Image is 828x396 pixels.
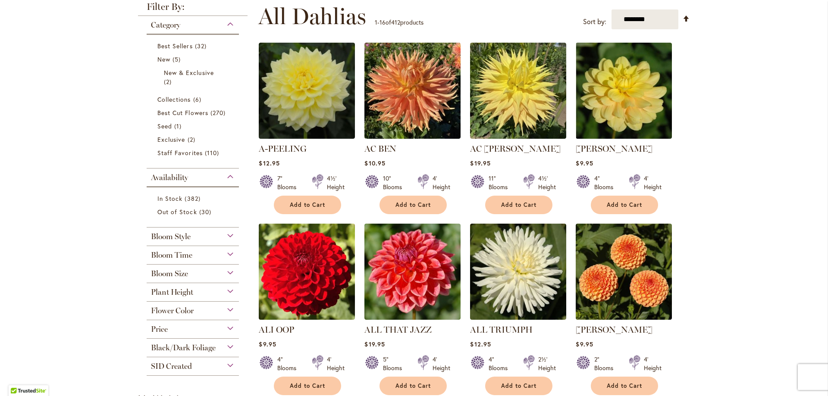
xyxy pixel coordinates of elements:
a: ALL THAT JAZZ [364,313,461,321]
div: 10" Blooms [383,174,407,191]
span: 2 [188,135,198,144]
span: In Stock [157,194,182,203]
div: 4' Height [644,355,662,372]
span: 16 [379,18,386,26]
button: Add to Cart [379,196,447,214]
span: Out of Stock [157,208,197,216]
div: 7" Blooms [277,174,301,191]
a: AC BEN [364,132,461,140]
img: AC BEN [364,43,461,139]
span: Bloom Style [151,232,191,241]
a: AC BEN [364,143,396,154]
span: $10.95 [364,159,385,167]
span: 1 [174,122,184,131]
span: 110 [205,148,221,157]
span: $19.95 [364,340,385,348]
span: Price [151,324,168,334]
span: Add to Cart [607,382,642,390]
span: $9.95 [576,159,593,167]
img: AHOY MATEY [576,43,672,139]
span: 2 [164,77,174,86]
button: Add to Cart [274,377,341,395]
a: Best Cut Flowers [157,108,230,117]
span: SID Created [151,362,192,371]
span: Add to Cart [395,201,431,209]
span: Flower Color [151,306,194,315]
img: ALL TRIUMPH [470,224,566,320]
img: ALL THAT JAZZ [364,224,461,320]
div: 4' Height [327,355,345,372]
span: $12.95 [470,340,491,348]
div: 2½' Height [538,355,556,372]
a: In Stock 382 [157,194,230,203]
span: Exclusive [157,135,185,143]
p: - of products [375,16,423,29]
span: 1 [375,18,377,26]
div: 4" Blooms [489,355,513,372]
a: A-PEELING [259,143,307,154]
div: 4' Height [644,174,662,191]
span: Add to Cart [395,382,431,390]
a: AHOY MATEY [576,132,672,140]
a: ALL TRIUMPH [470,313,566,321]
a: Staff Favorites [157,148,230,157]
a: ALL TRIUMPH [470,324,533,335]
button: Add to Cart [591,377,658,395]
span: Seed [157,122,172,130]
div: 4" Blooms [277,355,301,372]
span: Collections [157,95,191,103]
div: 4" Blooms [594,174,618,191]
span: $9.95 [259,340,276,348]
a: New [157,55,230,64]
button: Add to Cart [274,196,341,214]
span: Best Cut Flowers [157,109,208,117]
a: Out of Stock 30 [157,207,230,216]
a: A-Peeling [259,132,355,140]
a: New &amp; Exclusive [164,68,224,86]
a: ALI OOP [259,324,294,335]
label: Sort by: [583,14,606,30]
span: Staff Favorites [157,149,203,157]
span: Best Sellers [157,42,193,50]
span: 32 [195,41,209,50]
span: 270 [210,108,228,117]
span: Bloom Size [151,269,188,278]
a: Best Sellers [157,41,230,50]
span: $9.95 [576,340,593,348]
span: Bloom Time [151,250,192,260]
a: Seed [157,122,230,131]
img: AC Jeri [470,43,566,139]
button: Add to Cart [485,377,552,395]
span: New [157,55,170,63]
a: AC [PERSON_NAME] [470,143,561,154]
span: Category [151,20,180,30]
a: Exclusive [157,135,230,144]
div: 4' Height [433,355,450,372]
div: 2" Blooms [594,355,618,372]
div: 4½' Height [327,174,345,191]
a: Collections [157,95,230,104]
img: AMBER QUEEN [576,224,672,320]
span: Add to Cart [290,382,325,390]
span: $19.95 [470,159,490,167]
a: ALI OOP [259,313,355,321]
span: Availability [151,173,188,182]
span: Add to Cart [290,201,325,209]
span: All Dahlias [258,3,366,29]
button: Add to Cart [379,377,447,395]
span: $12.95 [259,159,279,167]
span: Black/Dark Foliage [151,343,216,352]
iframe: Launch Accessibility Center [6,365,31,390]
div: 4' Height [433,174,450,191]
span: New & Exclusive [164,69,214,77]
span: Add to Cart [501,382,536,390]
div: 4½' Height [538,174,556,191]
span: Add to Cart [501,201,536,209]
a: AC Jeri [470,132,566,140]
span: 382 [185,194,202,203]
a: [PERSON_NAME] [576,324,652,335]
a: ALL THAT JAZZ [364,324,432,335]
span: Add to Cart [607,201,642,209]
span: 5 [172,55,183,64]
a: AMBER QUEEN [576,313,672,321]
